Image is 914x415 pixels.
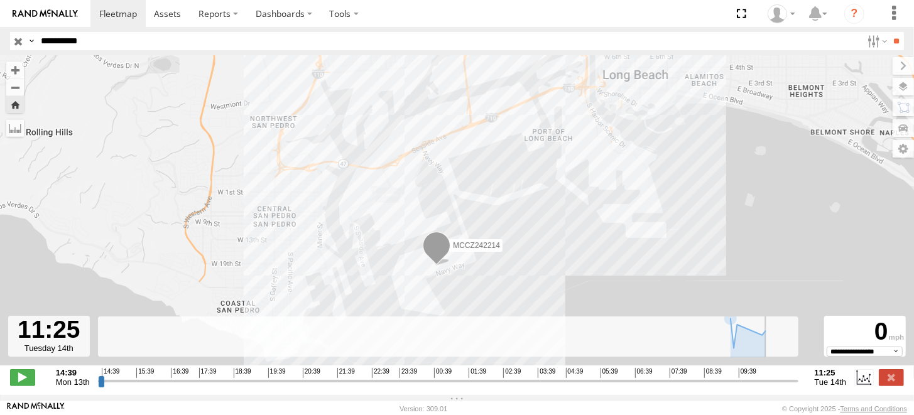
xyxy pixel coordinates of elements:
[826,318,904,346] div: 0
[26,32,36,50] label: Search Query
[337,368,355,378] span: 21:39
[6,119,24,137] label: Measure
[841,405,907,412] a: Terms and Conditions
[6,78,24,96] button: Zoom out
[844,4,864,24] i: ?
[538,368,555,378] span: 03:39
[862,32,890,50] label: Search Filter Options
[400,368,417,378] span: 23:39
[400,405,447,412] div: Version: 309.01
[10,369,35,385] label: Play/Stop
[6,96,24,113] button: Zoom Home
[303,368,320,378] span: 20:39
[171,368,188,378] span: 16:39
[635,368,653,378] span: 06:39
[56,377,90,387] span: Mon 13th Oct 2025
[6,62,24,78] button: Zoom in
[739,368,756,378] span: 09:39
[566,368,584,378] span: 04:39
[469,368,486,378] span: 01:39
[372,368,389,378] span: 22:39
[268,368,286,378] span: 19:39
[234,368,251,378] span: 18:39
[136,368,154,378] span: 15:39
[453,240,500,249] span: MCCZ242214
[815,368,847,377] strong: 11:25
[601,368,618,378] span: 05:39
[670,368,687,378] span: 07:39
[815,377,847,387] span: Tue 14th Oct 2025
[879,369,904,385] label: Close
[56,368,90,377] strong: 14:39
[782,405,907,412] div: © Copyright 2025 -
[893,140,914,158] label: Map Settings
[7,402,65,415] a: Visit our Website
[102,368,119,378] span: 14:39
[704,368,722,378] span: 08:39
[763,4,800,23] div: Zulema McIntosch
[503,368,521,378] span: 02:39
[13,9,78,18] img: rand-logo.svg
[434,368,452,378] span: 00:39
[199,368,217,378] span: 17:39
